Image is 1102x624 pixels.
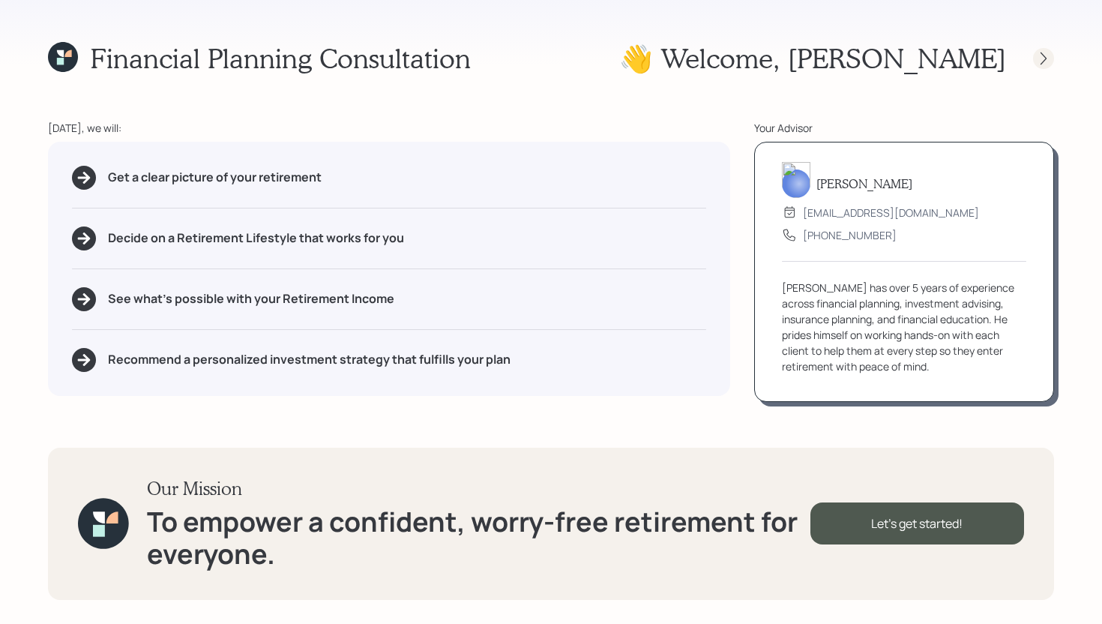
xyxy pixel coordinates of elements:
div: Your Advisor [754,120,1054,136]
h5: Decide on a Retirement Lifestyle that works for you [108,231,404,245]
div: [PHONE_NUMBER] [803,227,897,243]
h5: Recommend a personalized investment strategy that fulfills your plan [108,352,511,367]
div: Let's get started! [810,502,1024,544]
h1: Financial Planning Consultation [90,42,471,74]
div: [EMAIL_ADDRESS][DOMAIN_NAME] [803,205,979,220]
h3: Our Mission [147,478,810,499]
h1: 👋 Welcome , [PERSON_NAME] [619,42,1006,74]
div: [PERSON_NAME] has over 5 years of experience across financial planning, investment advising, insu... [782,280,1026,374]
h5: [PERSON_NAME] [816,176,912,190]
h1: To empower a confident, worry-free retirement for everyone. [147,505,810,570]
img: michael-russo-headshot.png [782,162,810,198]
h5: See what's possible with your Retirement Income [108,292,394,306]
div: [DATE], we will: [48,120,730,136]
h5: Get a clear picture of your retirement [108,170,322,184]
